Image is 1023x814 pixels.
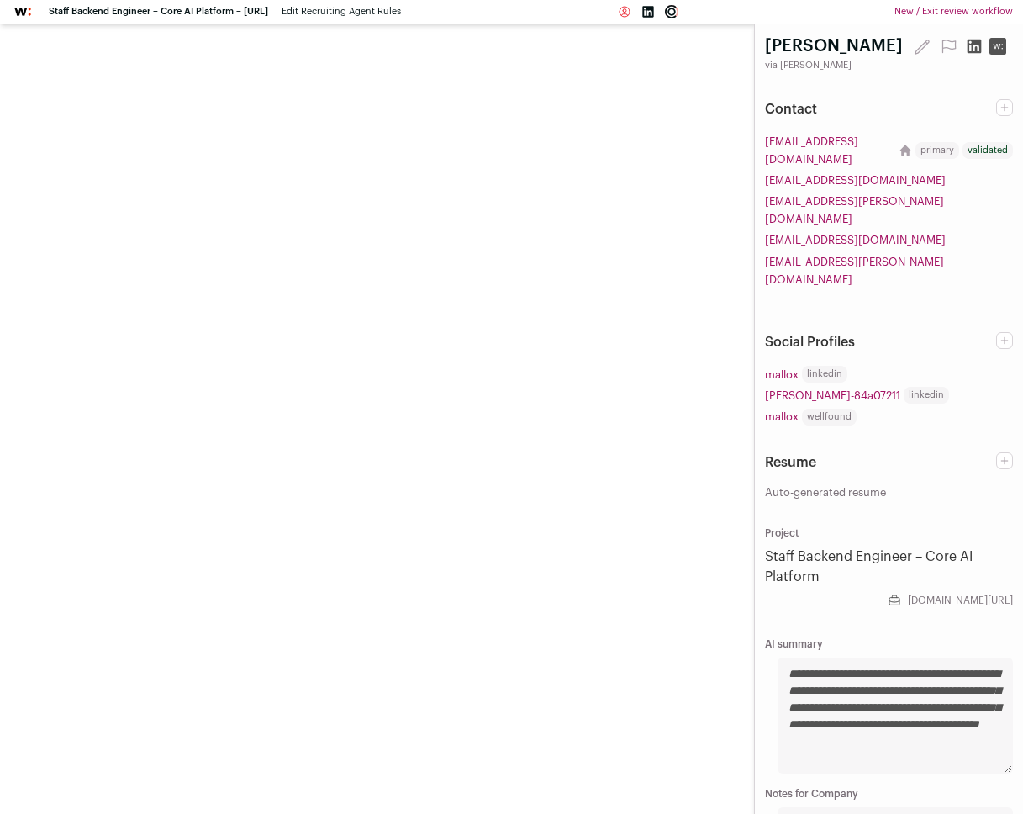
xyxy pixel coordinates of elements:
a: mallox [765,408,799,425]
img: Wellfound [10,3,35,20]
span: linkedin [802,366,847,383]
span: linkedin [904,387,949,404]
h2: Contact [765,99,996,119]
dt: AI summary [765,637,1013,651]
a: mallox [765,366,799,383]
div: primary [915,142,959,159]
a: [EMAIL_ADDRESS][DOMAIN_NAME] [765,133,892,168]
a: [EMAIL_ADDRESS][PERSON_NAME][DOMAIN_NAME] [765,193,1013,228]
a: [EMAIL_ADDRESS][DOMAIN_NAME] [765,231,946,249]
a: [DOMAIN_NAME][URL] [908,594,1013,607]
a: [PERSON_NAME] [765,38,903,55]
div: validated [962,142,1013,159]
span: wellfound [802,409,857,425]
span: Edit Recruiting Agent Rules [282,5,401,18]
div: via [PERSON_NAME] [765,59,1013,72]
a: Staff Backend Engineer – Core AI Platform [765,547,1013,587]
a: [EMAIL_ADDRESS][DOMAIN_NAME] [765,172,946,189]
a: [PERSON_NAME]-84a07211 [765,387,900,404]
a: [EMAIL_ADDRESS][PERSON_NAME][DOMAIN_NAME] [765,253,1013,288]
a: Auto-generated resume [765,486,1013,499]
h2: Resume [765,452,996,473]
dt: Notes for Company [765,787,1013,801]
a: New / Exit review workflow [894,5,1013,18]
a: Staff Backend Engineer – Core AI Platform – [URL] [49,7,268,16]
dt: Project [765,526,1013,540]
h2: Social Profiles [765,332,996,352]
